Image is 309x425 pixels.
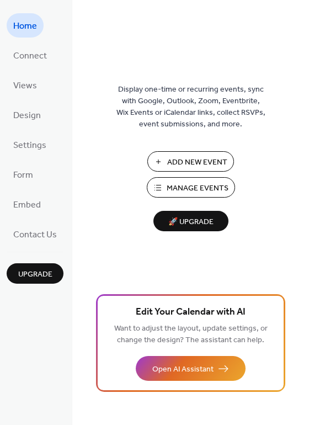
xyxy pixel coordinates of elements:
button: Open AI Assistant [136,356,246,381]
span: Open AI Assistant [152,364,214,375]
span: Views [13,77,37,95]
a: Home [7,13,44,38]
span: Form [13,167,33,184]
span: Embed [13,196,41,214]
a: Form [7,162,40,187]
button: Manage Events [147,177,235,198]
span: Design [13,107,41,125]
span: Upgrade [18,269,52,280]
span: Connect [13,47,47,65]
span: Manage Events [167,183,228,194]
span: Home [13,18,37,35]
span: Edit Your Calendar with AI [136,305,246,320]
span: 🚀 Upgrade [160,215,222,230]
a: Views [7,73,44,97]
a: Contact Us [7,222,63,246]
span: Settings [13,137,46,155]
button: Upgrade [7,263,63,284]
button: Add New Event [147,151,234,172]
span: Display one-time or recurring events, sync with Google, Outlook, Zoom, Eventbrite, Wix Events or ... [116,84,265,130]
span: Contact Us [13,226,57,244]
button: 🚀 Upgrade [153,211,228,231]
a: Settings [7,132,53,157]
a: Design [7,103,47,127]
a: Connect [7,43,54,67]
span: Add New Event [167,157,227,168]
span: Want to adjust the layout, update settings, or change the design? The assistant can help. [114,321,268,348]
a: Embed [7,192,47,216]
